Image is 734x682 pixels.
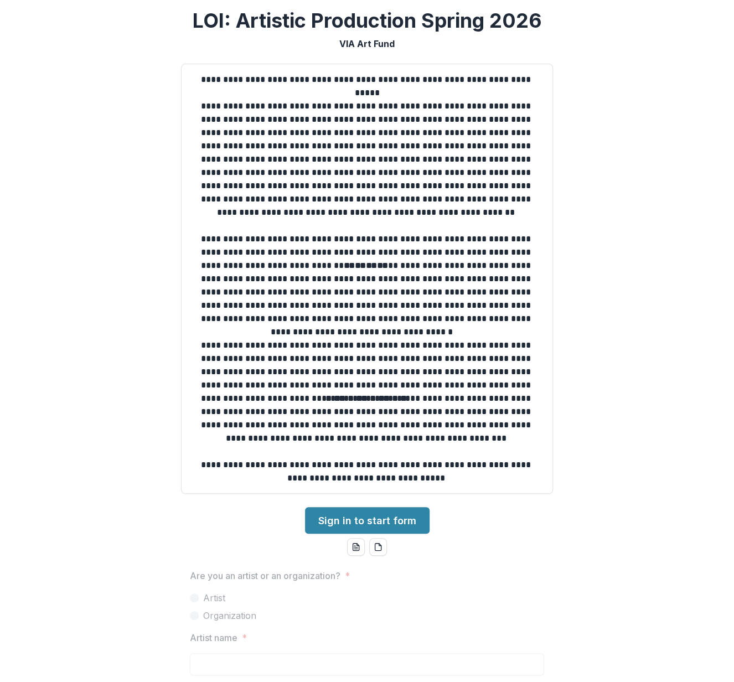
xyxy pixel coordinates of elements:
p: Artist name [190,631,237,644]
span: Organization [203,609,256,622]
button: pdf-download [369,538,387,556]
span: Artist [203,591,225,604]
p: Are you an artist or an organization? [190,569,340,582]
p: VIA Art Fund [339,37,395,50]
a: Sign in to start form [305,507,430,534]
button: word-download [347,538,365,556]
h2: LOI: Artistic Production Spring 2026 [193,9,542,33]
